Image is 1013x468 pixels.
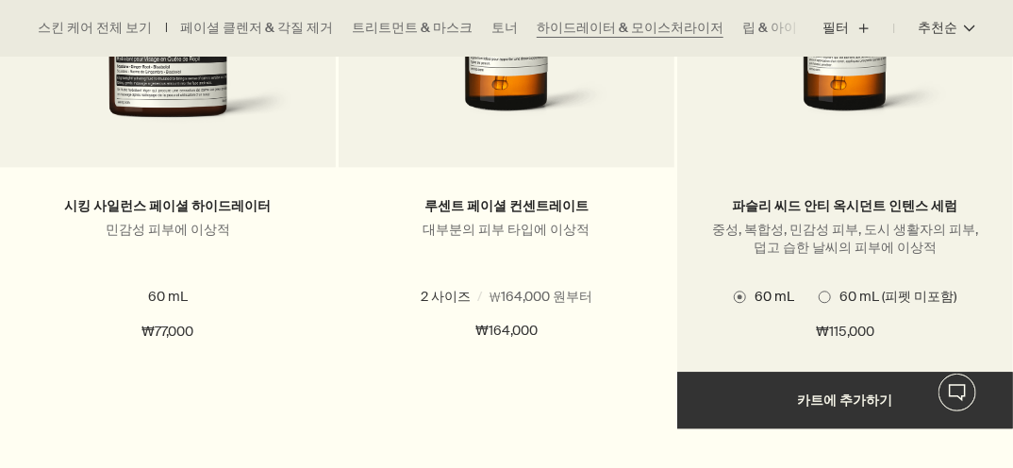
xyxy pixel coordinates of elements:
span: ₩164,000 [475,320,538,343]
a: 하이드레이터 & 모이스처라이저 [537,19,723,38]
a: 립 & 아이 [742,19,797,38]
span: ₩77,000 [142,321,194,343]
p: 대부분의 피부 타입에 이상적 [367,221,646,239]
button: 1:1 채팅 상담 [938,374,976,411]
a: 파슬리 씨드 안티 옥시던트 인텐스 세럼 [733,197,958,215]
span: 60 mL [746,288,795,305]
span: ₩115,000 [816,321,874,343]
a: 루센트 페이셜 컨센트레이트 [424,197,589,215]
button: 추천순 [894,6,975,51]
button: 카트에 추가하기 - ₩115,000 [677,372,1013,428]
p: 민감성 피부에 이상적 [28,221,307,239]
span: 60 mL (피펫 미포함) [831,288,957,306]
a: 토너 [491,19,518,38]
a: 스킨 케어 전체 보기 [38,19,152,38]
a: 시킹 사일런스 페이셜 하이드레이터 [65,197,272,215]
p: 중성, 복합성, 민감성 피부, 도시 생활자의 피부, 덥고 습한 날씨의 피부에 이상적 [706,221,985,257]
button: 필터 [822,6,894,51]
span: 60 mL [445,288,494,305]
a: 트리트먼트 & 마스크 [352,19,473,38]
span: 100mL [530,288,581,305]
a: 페이셜 클렌저 & 각질 제거 [180,19,333,38]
